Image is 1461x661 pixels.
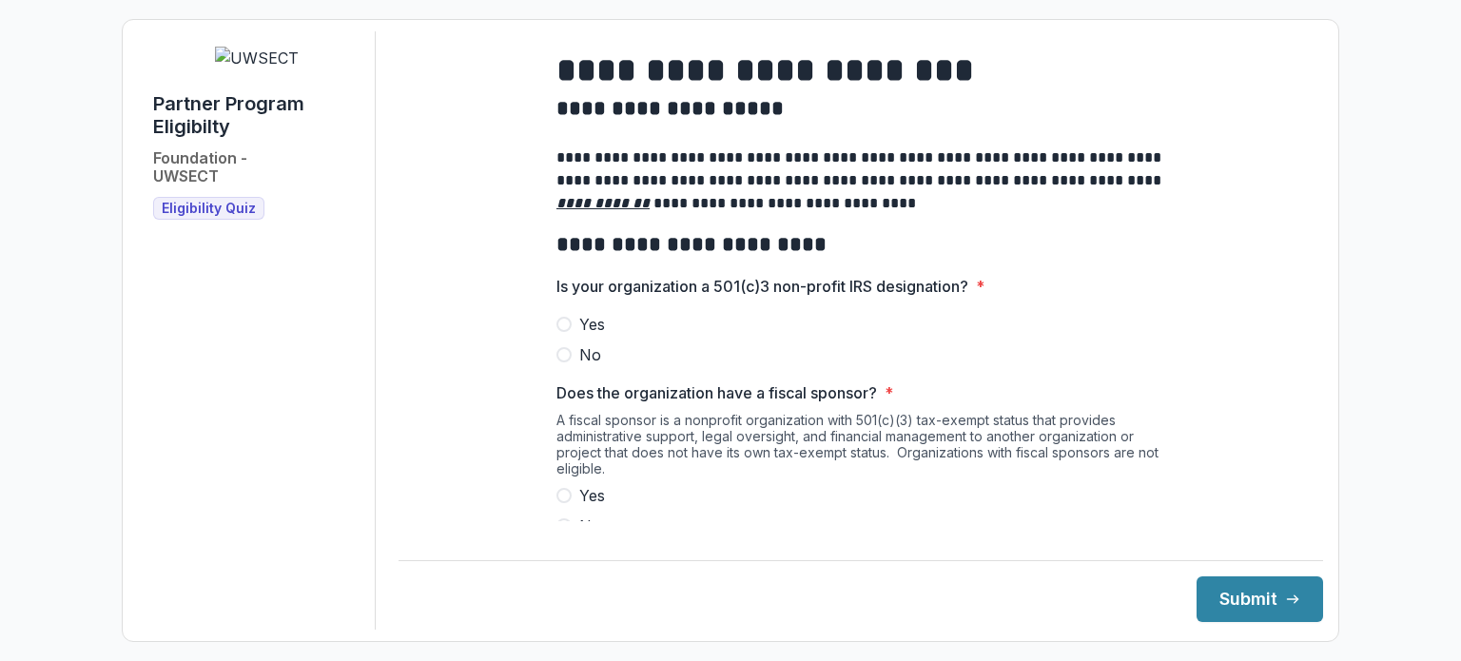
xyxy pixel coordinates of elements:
[1197,576,1323,622] button: Submit
[556,381,877,404] p: Does the organization have a fiscal sponsor?
[579,515,601,537] span: No
[556,275,968,298] p: Is your organization a 501(c)3 non-profit IRS designation?
[153,149,247,185] h2: Foundation - UWSECT
[162,201,256,217] span: Eligibility Quiz
[579,343,601,366] span: No
[215,47,299,69] img: UWSECT
[556,412,1165,484] div: A fiscal sponsor is a nonprofit organization with 501(c)(3) tax-exempt status that provides admin...
[579,313,605,336] span: Yes
[153,92,360,138] h1: Partner Program Eligibilty
[579,484,605,507] span: Yes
